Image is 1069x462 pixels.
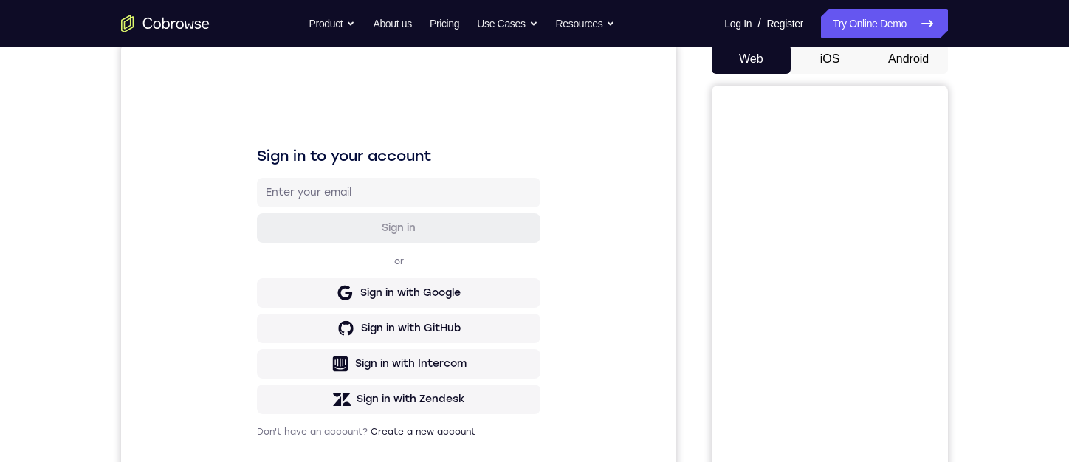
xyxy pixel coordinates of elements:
button: Product [309,9,356,38]
button: Resources [556,9,616,38]
a: Log In [724,9,752,38]
p: Don't have an account? [136,382,419,393]
button: Android [869,44,948,74]
h1: Sign in to your account [136,101,419,122]
button: Web [712,44,791,74]
button: Sign in with Zendesk [136,340,419,370]
a: About us [373,9,411,38]
button: Sign in with GitHub [136,269,419,299]
a: Go to the home page [121,15,210,32]
div: Sign in with Zendesk [236,348,344,362]
button: Sign in [136,169,419,199]
a: Register [767,9,803,38]
span: / [757,15,760,32]
div: Sign in with Intercom [234,312,346,327]
button: Use Cases [477,9,537,38]
button: Sign in with Google [136,234,419,263]
a: Pricing [430,9,459,38]
a: Create a new account [250,382,354,393]
a: Try Online Demo [821,9,948,38]
button: iOS [791,44,870,74]
button: Sign in with Intercom [136,305,419,334]
div: Sign in with Google [239,241,340,256]
input: Enter your email [145,141,410,156]
p: or [270,211,286,223]
div: Sign in with GitHub [240,277,340,292]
